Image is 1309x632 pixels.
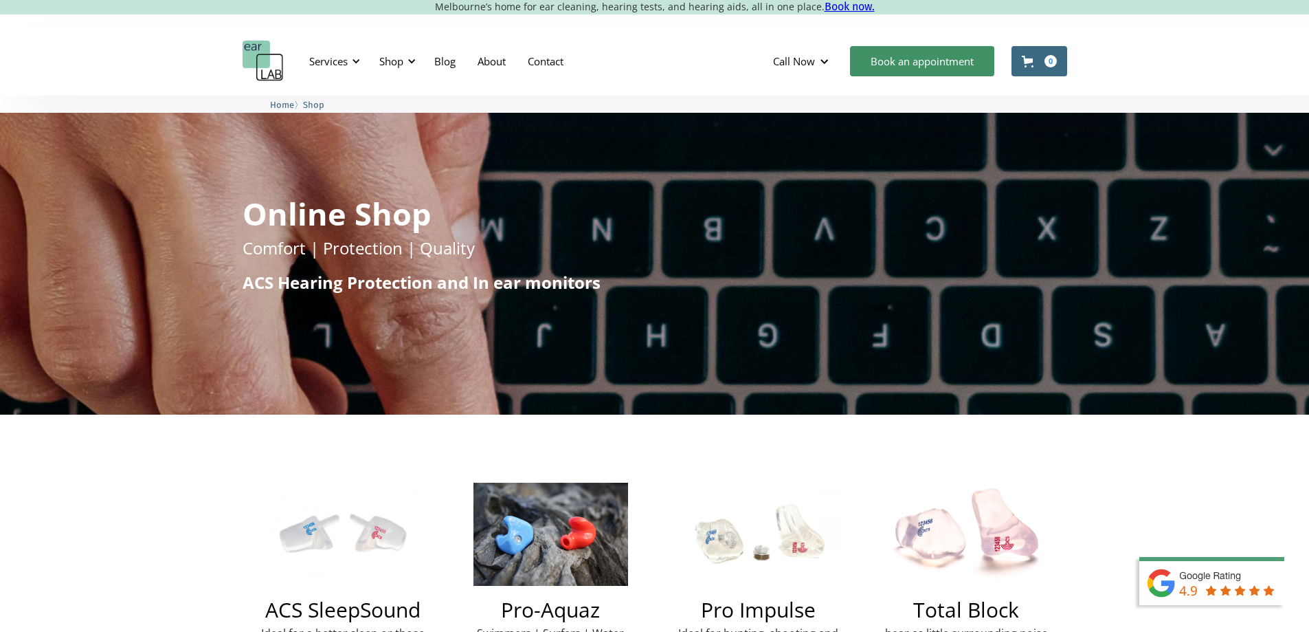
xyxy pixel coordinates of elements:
a: home [243,41,284,82]
h2: ACS SleepSound [265,600,421,620]
span: Shop [303,100,324,110]
p: Comfort | Protection | Quality [243,236,475,260]
div: Shop [371,41,420,82]
div: Services [301,41,364,82]
div: 0 [1044,55,1057,67]
a: Open cart [1011,46,1067,76]
h2: Total Block [913,600,1019,620]
img: Total Block [888,483,1044,586]
img: ACS SleepSound [269,483,417,586]
h1: Online Shop [243,198,431,229]
a: Home [270,98,294,111]
img: Pro Impulse [676,483,841,586]
a: Blog [423,41,467,81]
div: Services [309,54,348,68]
div: Call Now [773,54,815,68]
div: Shop [379,54,403,68]
h2: Pro-Aquaz [501,600,600,620]
h2: Pro Impulse [701,600,816,620]
a: About [467,41,517,81]
a: Contact [517,41,574,81]
li: 〉 [270,98,303,112]
div: Call Now [762,41,843,82]
img: Pro-Aquaz [473,483,628,586]
a: Book an appointment [850,46,994,76]
a: Shop [303,98,324,111]
strong: ACS Hearing Protection and In ear monitors [243,271,601,294]
span: Home [270,100,294,110]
